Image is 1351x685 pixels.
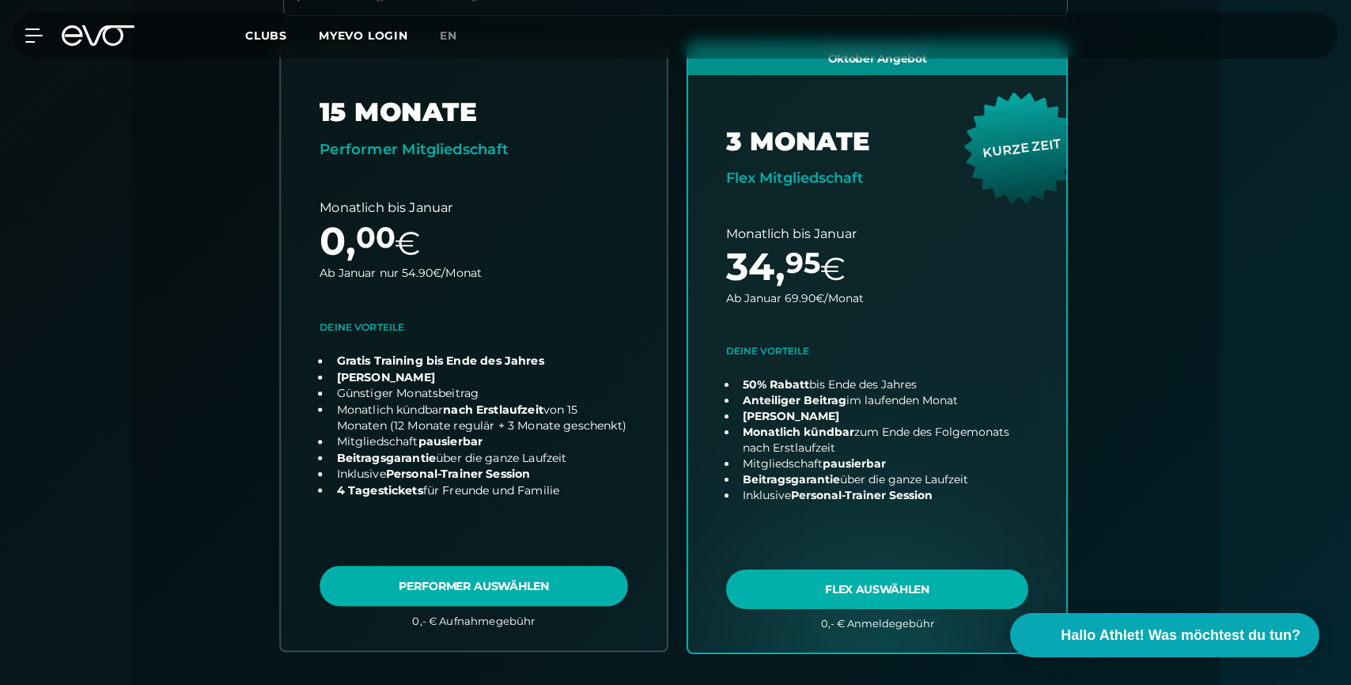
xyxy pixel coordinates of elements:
[245,28,319,43] a: Clubs
[1061,625,1300,646] span: Hallo Athlet! Was möchtest du tun?
[688,43,1066,653] a: choose plan
[245,28,287,43] span: Clubs
[1010,613,1319,657] button: Hallo Athlet! Was möchtest du tun?
[440,27,476,45] a: en
[319,28,408,43] a: MYEVO LOGIN
[281,44,667,650] a: choose plan
[440,28,457,43] span: en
